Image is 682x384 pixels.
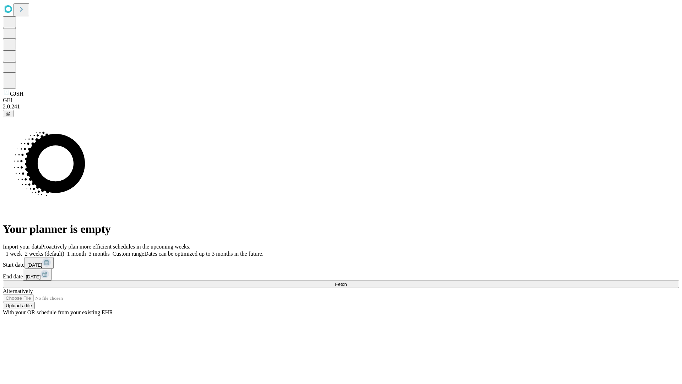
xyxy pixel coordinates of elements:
span: [DATE] [27,262,42,268]
span: 2 weeks (default) [25,251,64,257]
span: @ [6,111,11,116]
span: Proactively plan more efficient schedules in the upcoming weeks. [41,244,190,250]
h1: Your planner is empty [3,223,679,236]
span: Import your data [3,244,41,250]
button: [DATE] [25,257,54,269]
button: Upload a file [3,302,35,309]
span: 1 month [67,251,86,257]
div: End date [3,269,679,281]
span: Alternatively [3,288,33,294]
button: [DATE] [23,269,52,281]
span: [DATE] [26,274,40,279]
div: Start date [3,257,679,269]
button: @ [3,110,13,117]
span: Dates can be optimized up to 3 months in the future. [144,251,263,257]
button: Fetch [3,281,679,288]
div: 2.0.241 [3,103,679,110]
span: 3 months [89,251,110,257]
span: With your OR schedule from your existing EHR [3,309,113,315]
span: 1 week [6,251,22,257]
span: Fetch [335,282,347,287]
div: GEI [3,97,679,103]
span: GJSH [10,91,23,97]
span: Custom range [113,251,144,257]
